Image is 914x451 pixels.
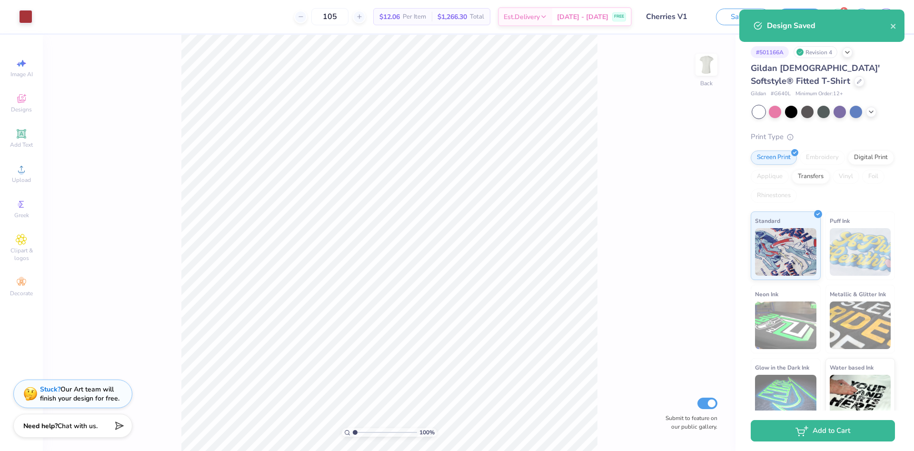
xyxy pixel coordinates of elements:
span: $1,266.30 [437,12,467,22]
span: Water based Ink [830,362,874,372]
span: Gildan [751,90,766,98]
div: Applique [751,170,789,184]
span: Glow in the Dark Ink [755,362,809,372]
div: Design Saved [767,20,890,31]
span: Total [470,12,484,22]
div: Foil [862,170,884,184]
span: 100 % [419,428,435,437]
label: Submit to feature on our public gallery. [660,414,717,431]
strong: Need help? [23,421,58,431]
div: Screen Print [751,150,797,165]
span: $12.06 [379,12,400,22]
button: Save as [716,9,770,25]
span: 1 [840,7,848,15]
div: Rhinestones [751,189,797,203]
div: # 501166A [751,46,789,58]
span: Gildan [DEMOGRAPHIC_DATA]' Softstyle® Fitted T-Shirt [751,62,880,87]
div: Digital Print [848,150,894,165]
img: Standard [755,228,816,276]
span: Chat with us. [58,421,98,431]
span: Per Item [403,12,426,22]
span: [DATE] - [DATE] [557,12,608,22]
input: – – [311,8,348,25]
button: close [890,20,897,31]
span: Upload [12,176,31,184]
img: Back [697,55,716,74]
img: Puff Ink [830,228,891,276]
div: Our Art team will finish your design for free. [40,385,119,403]
span: Puff Ink [830,216,850,226]
span: Clipart & logos [5,247,38,262]
span: Image AI [10,70,33,78]
span: Standard [755,216,780,226]
span: Est. Delivery [504,12,540,22]
strong: Stuck? [40,385,60,394]
span: FREE [614,13,624,20]
div: Embroidery [800,150,845,165]
img: Water based Ink [830,375,891,422]
span: Decorate [10,290,33,297]
span: # G640L [771,90,791,98]
button: Add to Cart [751,420,895,441]
img: Metallic & Glitter Ink [830,301,891,349]
div: Vinyl [833,170,859,184]
span: Minimum Order: 12 + [795,90,843,98]
span: Greek [14,211,29,219]
span: Designs [11,106,32,113]
div: Transfers [792,170,830,184]
img: Glow in the Dark Ink [755,375,816,422]
span: Neon Ink [755,289,778,299]
span: Metallic & Glitter Ink [830,289,886,299]
div: Back [700,79,713,88]
div: Revision 4 [794,46,837,58]
div: Print Type [751,131,895,142]
input: Untitled Design [639,7,709,26]
span: Add Text [10,141,33,149]
img: Neon Ink [755,301,816,349]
